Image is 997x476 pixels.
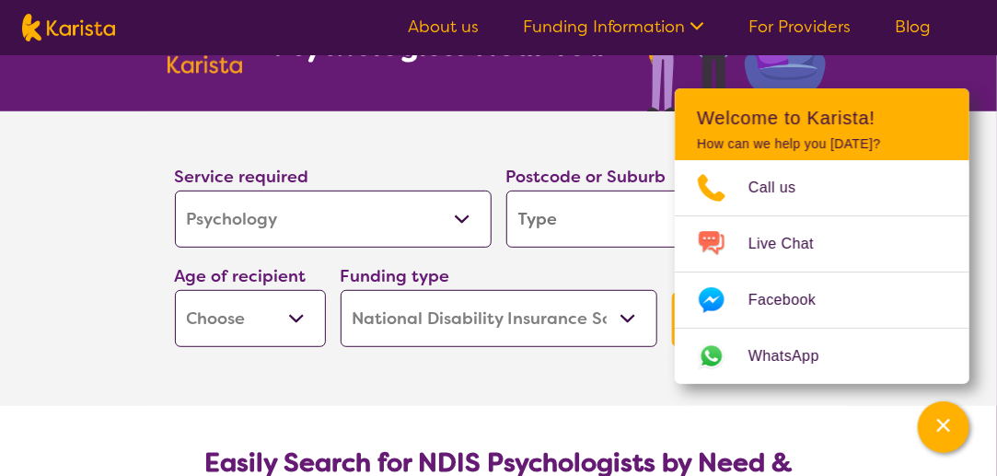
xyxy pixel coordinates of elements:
span: WhatsApp [748,342,841,370]
ul: Choose channel [675,160,969,384]
button: Search [672,292,823,347]
span: Call us [748,174,818,202]
label: Service required [175,166,309,188]
label: Postcode or Suburb [506,166,667,188]
label: Age of recipient [175,265,307,287]
span: Facebook [748,286,838,314]
a: Funding Information [523,16,704,38]
a: Blog [895,16,931,38]
h2: Welcome to Karista! [697,107,947,129]
button: Channel Menu [918,401,969,453]
div: Channel Menu [675,88,969,384]
img: Karista logo [22,14,115,41]
input: Type [506,191,823,248]
a: For Providers [748,16,851,38]
a: About us [408,16,479,38]
p: How can we help you [DATE]? [697,136,947,152]
a: Web link opens in a new tab. [675,329,969,384]
label: Funding type [341,265,450,287]
span: Live Chat [748,230,836,258]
